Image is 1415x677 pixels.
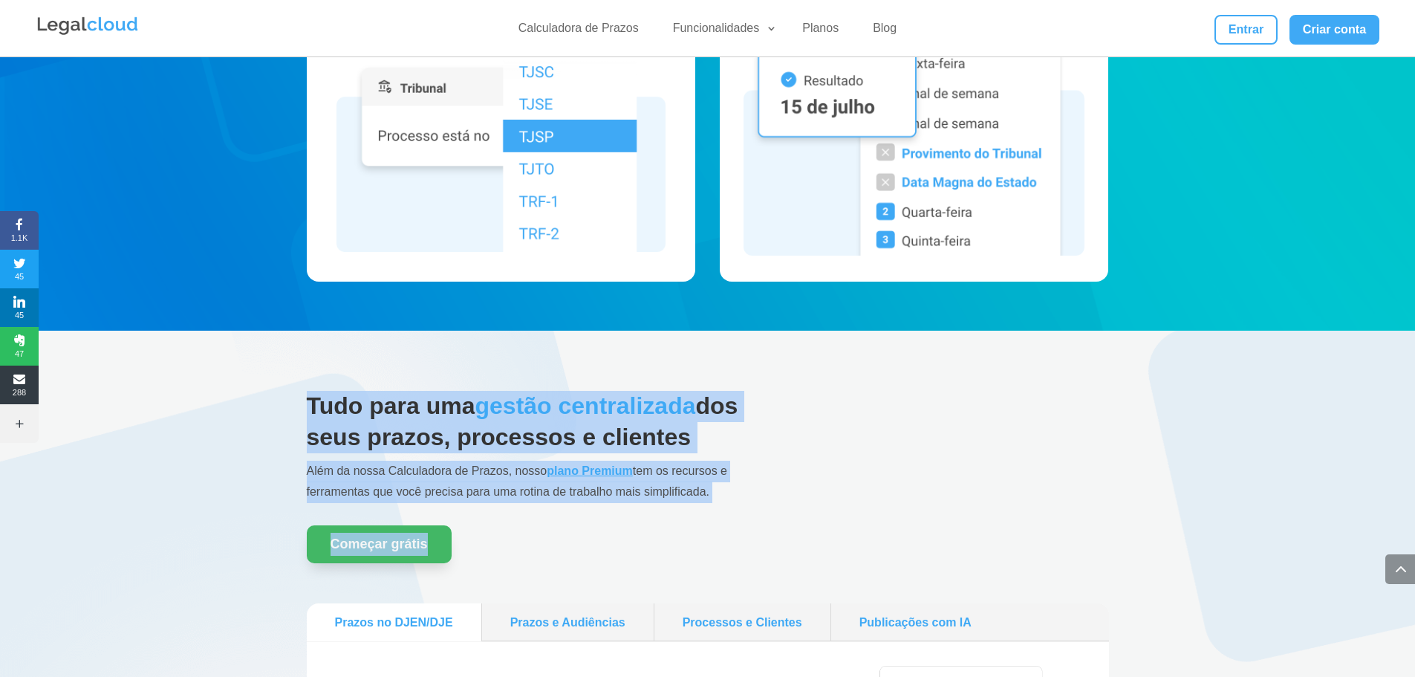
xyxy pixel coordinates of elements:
[837,609,994,635] a: Publicações com IA
[864,21,905,42] a: Blog
[664,21,778,42] a: Funcionalidades
[475,392,695,419] span: gestão centralizada
[1289,15,1380,45] a: Criar conta
[793,21,848,42] a: Planos
[36,27,140,39] a: Logo da Legalcloud
[313,609,475,635] a: Prazos no DJEN/DJE
[510,21,648,42] a: Calculadora de Prazos
[307,464,727,499] span: Além da nossa Calculadora de Prazos, nosso tem os recursos e ferramentas que você precisa para um...
[1214,15,1277,45] a: Entrar
[660,609,824,635] a: Processos e Clientes
[307,391,770,460] h2: Tudo para uma dos seus prazos, processos e clientes
[547,464,633,477] a: plano Premium
[488,609,648,635] a: Prazos e Audiências
[307,525,452,563] a: Começar grátis
[36,15,140,37] img: Legalcloud Logo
